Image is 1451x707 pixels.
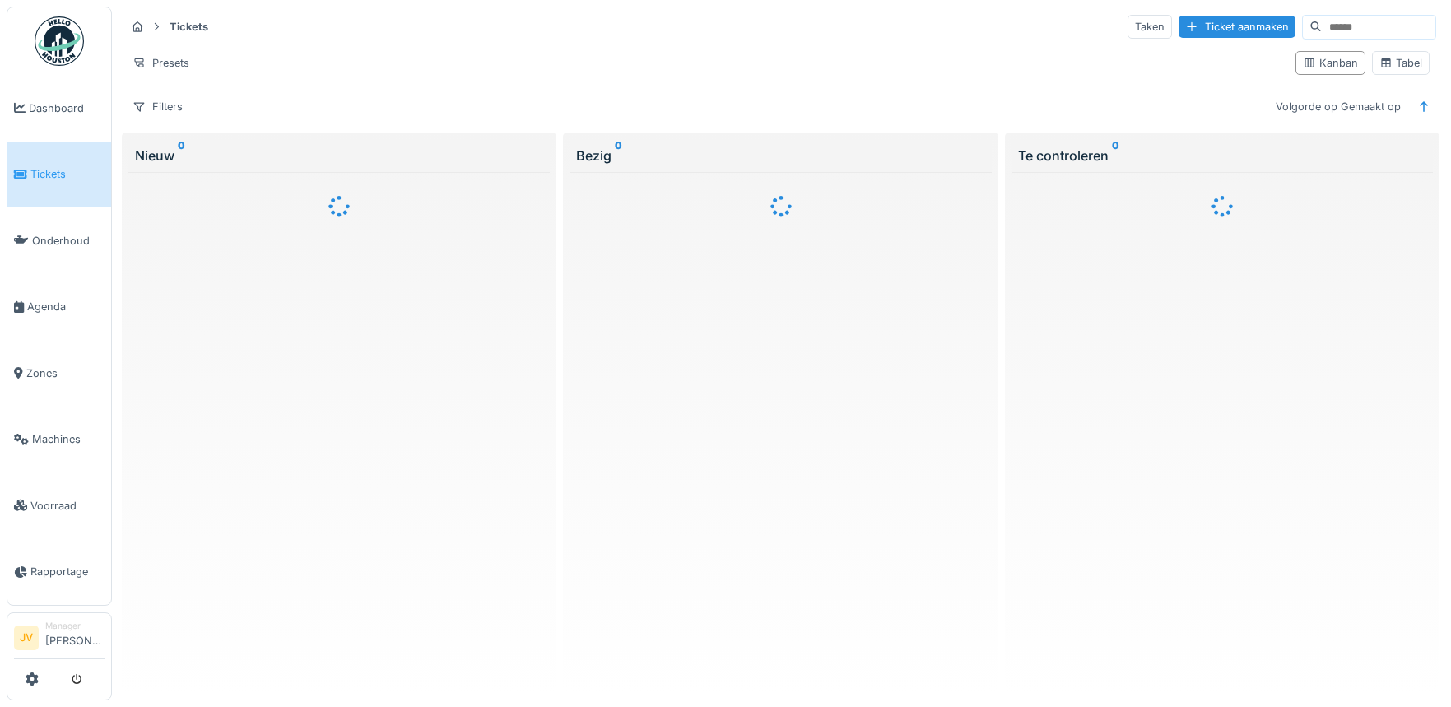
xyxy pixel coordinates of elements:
[7,407,111,473] a: Machines
[45,620,105,632] div: Manager
[1018,146,1426,165] div: Te controleren
[30,166,105,182] span: Tickets
[14,620,105,659] a: JV Manager[PERSON_NAME]
[45,620,105,655] li: [PERSON_NAME]
[32,431,105,447] span: Machines
[615,146,622,165] sup: 0
[7,472,111,539] a: Voorraad
[125,95,190,119] div: Filters
[7,274,111,341] a: Agenda
[26,365,105,381] span: Zones
[30,564,105,579] span: Rapportage
[163,19,215,35] strong: Tickets
[135,146,543,165] div: Nieuw
[1112,146,1119,165] sup: 0
[7,207,111,274] a: Onderhoud
[576,146,984,165] div: Bezig
[178,146,185,165] sup: 0
[7,75,111,142] a: Dashboard
[7,142,111,208] a: Tickets
[32,233,105,249] span: Onderhoud
[7,539,111,606] a: Rapportage
[1303,55,1358,71] div: Kanban
[1268,95,1408,119] div: Volgorde op Gemaakt op
[1128,15,1172,39] div: Taken
[35,16,84,66] img: Badge_color-CXgf-gQk.svg
[1379,55,1422,71] div: Tabel
[29,100,105,116] span: Dashboard
[30,498,105,514] span: Voorraad
[27,299,105,314] span: Agenda
[125,51,197,75] div: Presets
[14,626,39,650] li: JV
[7,340,111,407] a: Zones
[1179,16,1295,38] div: Ticket aanmaken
